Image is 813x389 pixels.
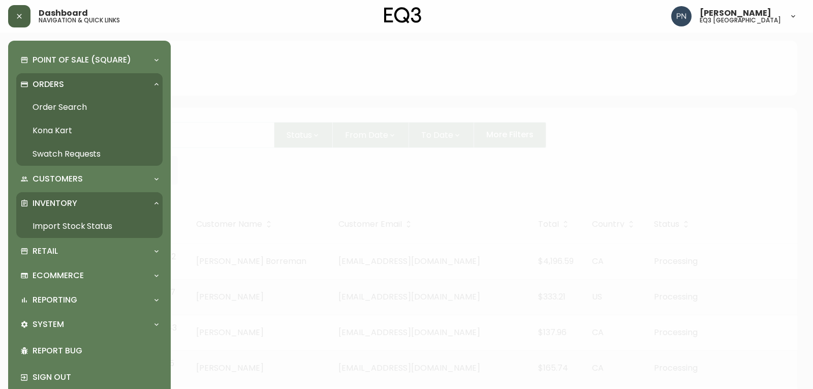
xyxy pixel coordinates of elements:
a: Kona Kart [16,119,163,142]
div: Retail [16,240,163,262]
p: Orders [33,79,64,90]
p: Customers [33,173,83,185]
p: Sign Out [33,372,159,383]
p: Report Bug [33,345,159,356]
p: Ecommerce [33,270,84,281]
a: Import Stock Status [16,215,163,238]
p: Point of Sale (Square) [33,54,131,66]
h5: eq3 [GEOGRAPHIC_DATA] [700,17,781,23]
span: [PERSON_NAME] [700,9,771,17]
p: Inventory [33,198,77,209]
span: Dashboard [39,9,88,17]
div: Report Bug [16,338,163,364]
div: System [16,313,163,336]
div: Reporting [16,289,163,311]
h5: navigation & quick links [39,17,120,23]
div: Point of Sale (Square) [16,49,163,71]
a: Swatch Requests [16,142,163,166]
img: 496f1288aca128e282dab2021d4f4334 [671,6,692,26]
div: Ecommerce [16,264,163,287]
p: Reporting [33,294,77,306]
p: Retail [33,246,58,257]
img: logo [384,7,422,23]
p: System [33,319,64,330]
div: Inventory [16,192,163,215]
div: Customers [16,168,163,190]
div: Orders [16,73,163,96]
a: Order Search [16,96,163,119]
